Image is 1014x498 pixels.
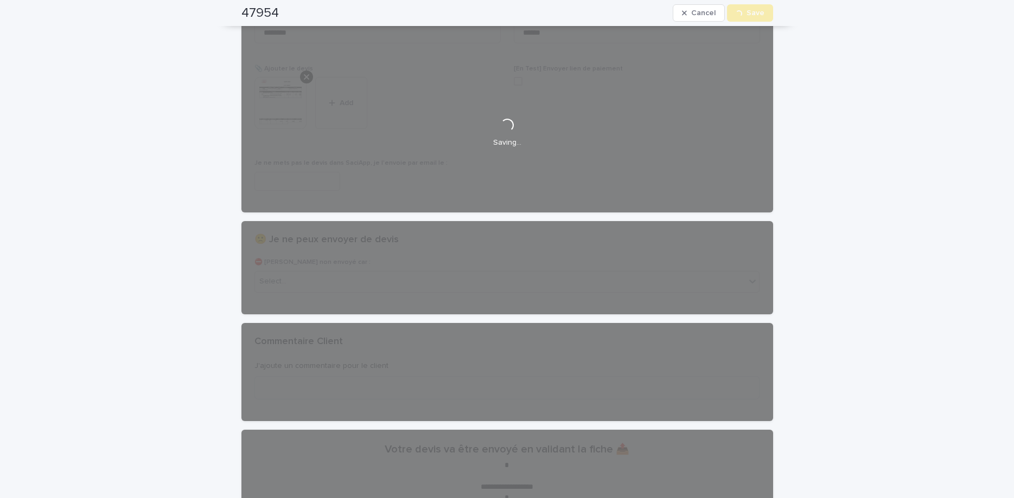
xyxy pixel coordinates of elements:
[673,4,725,22] button: Cancel
[727,4,773,22] button: Save
[747,9,764,17] span: Save
[691,9,716,17] span: Cancel
[493,138,521,147] p: Saving…
[241,5,279,21] h2: 47954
